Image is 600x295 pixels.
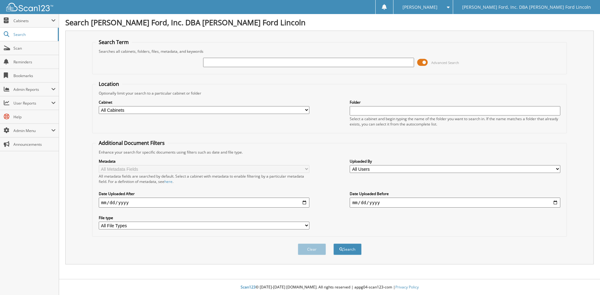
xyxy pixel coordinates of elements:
div: Enhance your search for specific documents using filters such as date and file type. [96,150,564,155]
span: Help [13,114,56,120]
div: Searches all cabinets, folders, files, metadata, and keywords [96,49,564,54]
h1: Search [PERSON_NAME] Ford, Inc. DBA [PERSON_NAME] Ford Lincoln [65,17,594,27]
label: Date Uploaded Before [350,191,560,196]
button: Search [333,243,362,255]
label: Folder [350,100,560,105]
img: scan123-logo-white.svg [6,3,53,11]
span: Reminders [13,59,56,65]
legend: Search Term [96,39,132,46]
span: Admin Menu [13,128,51,133]
div: © [DATE]-[DATE] [DOMAIN_NAME]. All rights reserved | appg04-scan123-com | [59,280,600,295]
div: All metadata fields are searched by default. Select a cabinet with metadata to enable filtering b... [99,174,309,184]
legend: Additional Document Filters [96,140,168,146]
span: Announcements [13,142,56,147]
label: Date Uploaded After [99,191,309,196]
legend: Location [96,81,122,87]
label: Cabinet [99,100,309,105]
span: [PERSON_NAME] [402,5,437,9]
span: Advanced Search [431,60,459,65]
a: here [164,179,172,184]
span: Scan [13,46,56,51]
span: Search [13,32,55,37]
span: Cabinets [13,18,51,23]
span: Bookmarks [13,73,56,78]
div: Select a cabinet and begin typing the name of the folder you want to search in. If the name match... [350,116,560,127]
input: start [99,198,309,208]
label: Uploaded By [350,159,560,164]
a: Privacy Policy [395,284,419,290]
label: File type [99,215,309,220]
span: Admin Reports [13,87,51,92]
span: Scan123 [241,284,256,290]
span: [PERSON_NAME] Ford, Inc. DBA [PERSON_NAME] Ford Lincoln [462,5,591,9]
label: Metadata [99,159,309,164]
input: end [350,198,560,208]
div: Optionally limit your search to a particular cabinet or folder [96,91,564,96]
iframe: Chat Widget [569,265,600,295]
button: Clear [298,243,326,255]
span: User Reports [13,101,51,106]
